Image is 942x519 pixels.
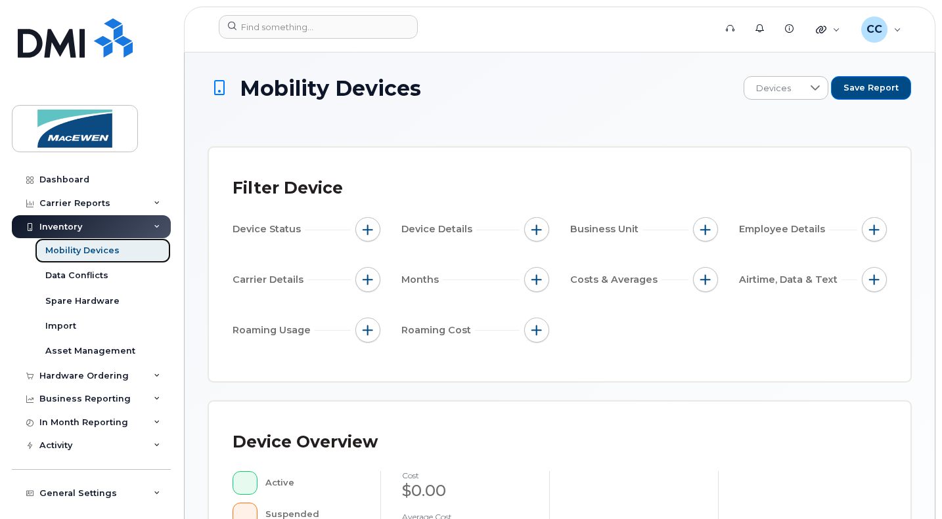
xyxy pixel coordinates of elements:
span: Months [401,273,443,287]
span: Carrier Details [233,273,307,287]
h4: cost [402,471,528,480]
span: Mobility Devices [240,77,421,100]
span: Business Unit [570,222,642,236]
div: Filter Device [233,171,343,205]
span: Save Report [843,82,899,94]
span: Device Status [233,222,305,236]
div: $0.00 [402,480,528,502]
span: Airtime, Data & Text [739,273,841,287]
span: Employee Details [739,222,829,236]
span: Costs & Averages [570,273,662,287]
button: Save Report [831,76,911,100]
span: Device Details [401,222,476,236]
span: Roaming Cost [401,323,475,337]
span: Devices [744,77,803,100]
span: Roaming Usage [233,323,315,337]
div: Device Overview [233,425,378,459]
div: Active [265,471,360,495]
